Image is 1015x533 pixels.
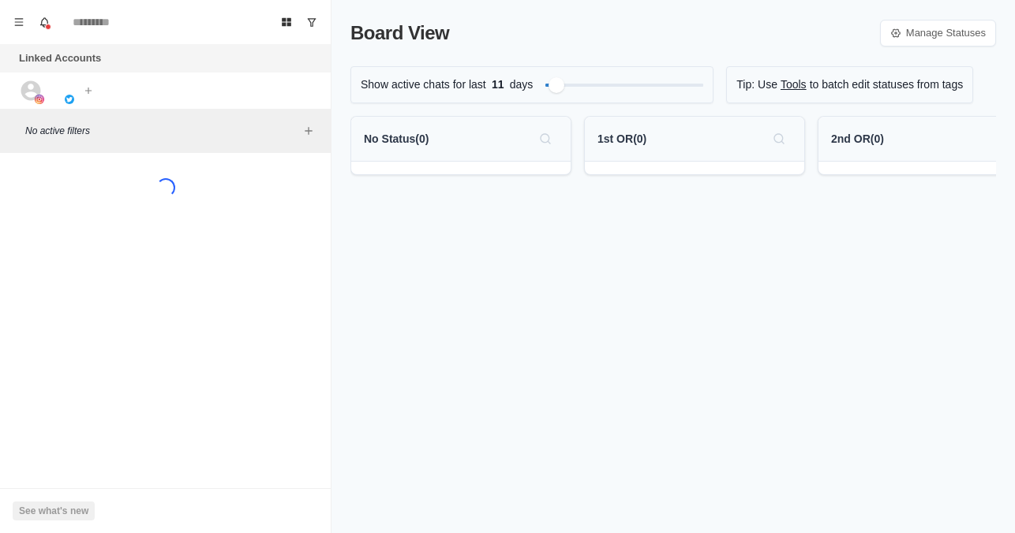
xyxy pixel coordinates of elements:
button: Notifications [32,9,57,35]
p: No active filters [25,124,299,138]
p: No Status ( 0 ) [364,131,429,147]
span: 11 [486,76,510,93]
p: Board View [350,19,449,47]
button: Show unread conversations [299,9,324,35]
button: Add filters [299,121,318,140]
div: Filter by activity days [549,77,564,93]
img: picture [35,95,44,104]
button: Search [533,126,558,151]
p: 1st OR ( 0 ) [597,131,646,147]
button: Add account [79,81,98,100]
button: See what's new [13,501,95,520]
p: to batch edit statuses from tags [810,76,964,93]
a: Tools [781,76,807,93]
p: days [510,76,534,93]
p: 2nd OR ( 0 ) [831,131,884,147]
p: Tip: Use [736,76,777,93]
img: picture [65,95,74,104]
a: Manage Statuses [880,20,996,47]
p: Show active chats for last [361,76,486,93]
p: Linked Accounts [19,50,101,66]
button: Board View [274,9,299,35]
button: Menu [6,9,32,35]
button: Search [766,126,792,151]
